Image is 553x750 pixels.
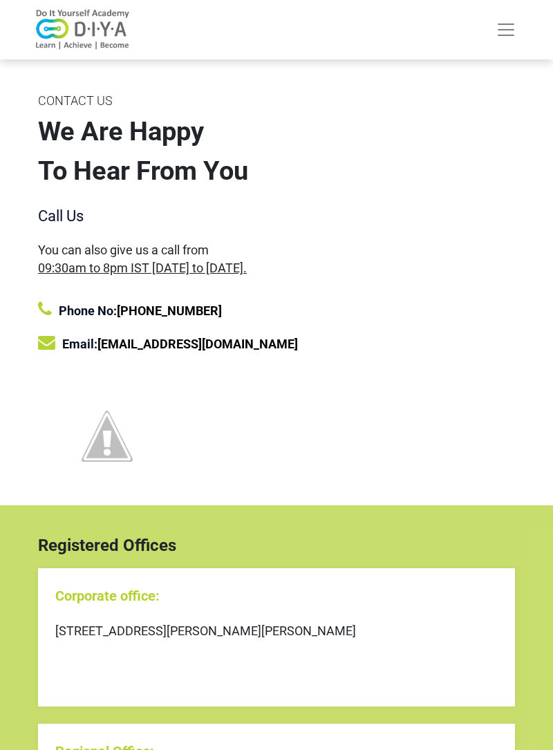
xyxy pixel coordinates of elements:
img: contact%2Bus%2Bimage.jpg [38,367,176,505]
span: 09:30am to 8pm IST [DATE] to [DATE]. [38,261,247,275]
div: Call Us [38,205,515,227]
div: Email: [38,334,515,353]
a: [EMAIL_ADDRESS][DOMAIN_NAME] [97,337,298,351]
a: [PHONE_NUMBER] [117,303,222,318]
div: Registered Offices [28,533,525,558]
div: Corporate office: [55,585,498,606]
div: [STREET_ADDRESS][PERSON_NAME][PERSON_NAME] [55,620,498,642]
div: We Are Happy To Hear From You [38,112,515,191]
img: logo-v2.png [28,9,138,50]
div: CONTACT US [38,90,515,112]
div: Phone No: [38,301,515,320]
div: You can also give us a call from [38,241,515,276]
button: Toggle navigation [487,16,525,44]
